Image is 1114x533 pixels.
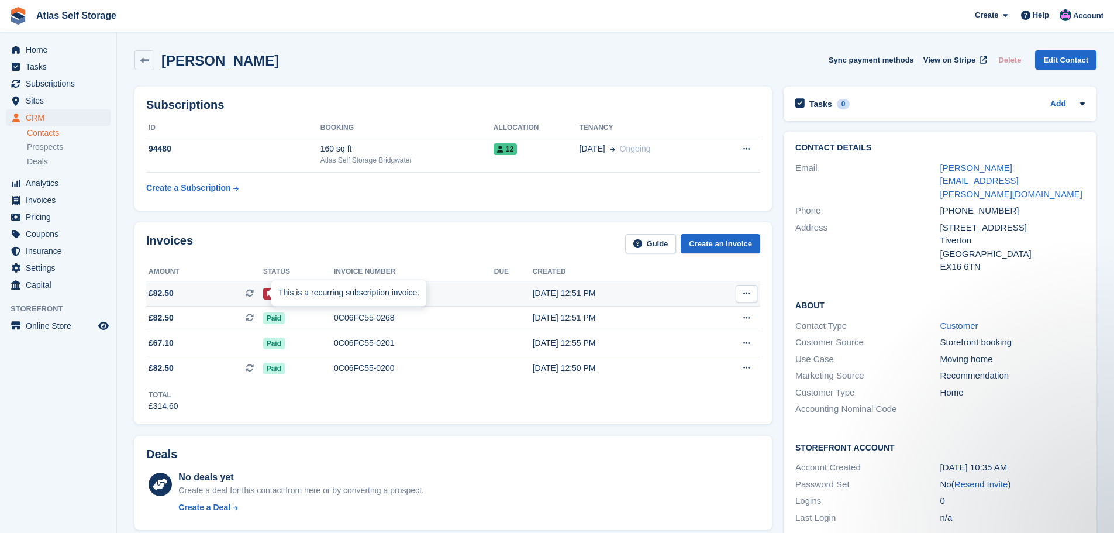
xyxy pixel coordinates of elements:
[940,386,1085,400] div: Home
[940,234,1085,247] div: Tiverton
[320,119,494,137] th: Booking
[625,234,677,253] a: Guide
[533,337,696,349] div: [DATE] 12:55 PM
[6,277,111,293] a: menu
[320,155,494,166] div: Atlas Self Storage Bridgwater
[940,494,1085,508] div: 0
[533,362,696,374] div: [DATE] 12:50 PM
[26,209,96,225] span: Pricing
[533,287,696,300] div: [DATE] 12:51 PM
[940,336,1085,349] div: Storefront booking
[795,353,940,366] div: Use Case
[32,6,121,25] a: Atlas Self Storage
[146,234,193,253] h2: Invoices
[149,287,174,300] span: £82.50
[795,511,940,525] div: Last Login
[320,143,494,155] div: 160 sq ft
[795,319,940,333] div: Contact Type
[829,50,914,70] button: Sync payment methods
[146,119,320,137] th: ID
[795,441,1085,453] h2: Storefront Account
[940,221,1085,235] div: [STREET_ADDRESS]
[975,9,998,21] span: Create
[146,98,760,112] h2: Subscriptions
[6,192,111,208] a: menu
[149,337,174,349] span: £67.10
[533,312,696,324] div: [DATE] 12:51 PM
[940,163,1082,199] a: [PERSON_NAME][EMAIL_ADDRESS][PERSON_NAME][DOMAIN_NAME]
[26,192,96,208] span: Invoices
[146,182,231,194] div: Create a Subscription
[26,260,96,276] span: Settings
[27,156,48,167] span: Deals
[620,144,651,153] span: Ongoing
[795,403,940,416] div: Accounting Nominal Code
[940,321,978,331] a: Customer
[146,263,263,281] th: Amount
[6,92,111,109] a: menu
[940,461,1085,474] div: [DATE] 10:35 AM
[27,156,111,168] a: Deals
[923,54,975,66] span: View on Stripe
[954,479,1008,489] a: Resend Invite
[6,175,111,191] a: menu
[26,109,96,126] span: CRM
[1050,98,1066,111] a: Add
[334,362,494,374] div: 0C06FC55-0200
[795,299,1085,311] h2: About
[334,337,494,349] div: 0C06FC55-0201
[795,143,1085,153] h2: Contact Details
[795,494,940,508] div: Logins
[940,353,1085,366] div: Moving home
[334,312,494,324] div: 0C06FC55-0268
[263,363,285,374] span: Paid
[9,7,27,25] img: stora-icon-8386f47178a22dfd0bd8f6a31ec36ba5ce8667c1dd55bd0f319d3a0aa187defe.svg
[940,247,1085,261] div: [GEOGRAPHIC_DATA]
[6,59,111,75] a: menu
[795,336,940,349] div: Customer Source
[1060,9,1071,21] img: Ryan Carroll
[11,303,116,315] span: Storefront
[263,312,285,324] span: Paid
[795,204,940,218] div: Phone
[940,478,1085,491] div: No
[263,288,291,300] span: Failed
[6,42,111,58] a: menu
[940,260,1085,274] div: EX16 6TN
[795,369,940,383] div: Marketing Source
[27,142,63,153] span: Prospects
[26,226,96,242] span: Coupons
[494,143,517,155] span: 12
[494,263,533,281] th: Due
[178,470,423,484] div: No deals yet
[178,484,423,497] div: Create a deal for this contact from here or by converting a prospect.
[146,448,177,461] h2: Deals
[271,280,426,306] div: This is a recurring subscription invoice.
[26,175,96,191] span: Analytics
[26,42,96,58] span: Home
[263,338,285,349] span: Paid
[96,319,111,333] a: Preview store
[149,312,174,324] span: £82.50
[994,50,1026,70] button: Delete
[1035,50,1096,70] a: Edit Contact
[6,226,111,242] a: menu
[26,318,96,334] span: Online Store
[795,161,940,201] div: Email
[6,243,111,259] a: menu
[26,59,96,75] span: Tasks
[27,128,111,139] a: Contacts
[795,478,940,491] div: Password Set
[6,318,111,334] a: menu
[580,119,714,137] th: Tenancy
[1073,10,1103,22] span: Account
[26,243,96,259] span: Insurance
[6,75,111,92] a: menu
[149,400,178,412] div: £314.60
[149,362,174,374] span: £82.50
[940,369,1085,383] div: Recommendation
[494,119,580,137] th: Allocation
[263,263,334,281] th: Status
[26,277,96,293] span: Capital
[919,50,989,70] a: View on Stripe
